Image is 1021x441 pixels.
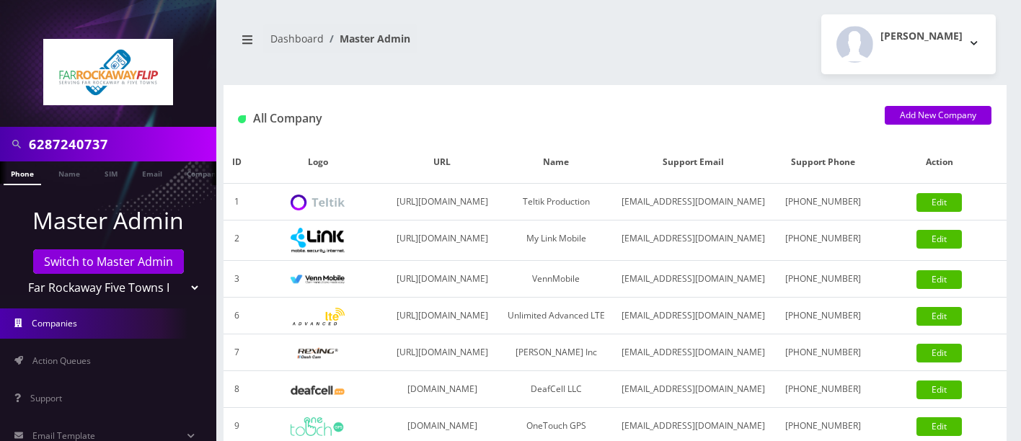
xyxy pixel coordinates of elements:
[238,115,246,123] img: All Company
[500,298,612,334] td: Unlimited Advanced LTE
[324,31,410,46] li: Master Admin
[385,141,500,184] th: URL
[612,220,774,261] td: [EMAIL_ADDRESS][DOMAIN_NAME]
[500,334,612,371] td: [PERSON_NAME] Inc
[32,317,77,329] span: Companies
[385,261,500,298] td: [URL][DOMAIN_NAME]
[872,141,1007,184] th: Action
[29,130,213,158] input: Search in Company
[916,307,962,326] a: Edit
[916,380,962,399] a: Edit
[250,141,385,184] th: Logo
[612,141,774,184] th: Support Email
[821,14,996,74] button: [PERSON_NAME]
[33,249,184,274] a: Switch to Master Admin
[224,220,250,261] td: 2
[612,334,774,371] td: [EMAIL_ADDRESS][DOMAIN_NAME]
[135,161,169,184] a: Email
[612,261,774,298] td: [EMAIL_ADDRESS][DOMAIN_NAME]
[885,106,991,125] a: Add New Company
[612,371,774,408] td: [EMAIL_ADDRESS][DOMAIN_NAME]
[291,308,345,326] img: Unlimited Advanced LTE
[291,347,345,360] img: Rexing Inc
[612,184,774,220] td: [EMAIL_ADDRESS][DOMAIN_NAME]
[4,161,41,185] a: Phone
[224,141,250,184] th: ID
[774,371,872,408] td: [PHONE_NUMBER]
[774,184,872,220] td: [PHONE_NUMBER]
[291,195,345,211] img: Teltik Production
[916,270,962,289] a: Edit
[774,220,872,261] td: [PHONE_NUMBER]
[51,161,87,184] a: Name
[238,112,863,125] h1: All Company
[224,184,250,220] td: 1
[916,193,962,212] a: Edit
[43,39,173,105] img: Far Rockaway Five Towns Flip
[224,261,250,298] td: 3
[224,334,250,371] td: 7
[385,184,500,220] td: [URL][DOMAIN_NAME]
[774,334,872,371] td: [PHONE_NUMBER]
[916,417,962,436] a: Edit
[500,141,612,184] th: Name
[385,298,500,334] td: [URL][DOMAIN_NAME]
[500,261,612,298] td: VennMobile
[916,230,962,249] a: Edit
[270,32,324,45] a: Dashboard
[385,334,500,371] td: [URL][DOMAIN_NAME]
[500,220,612,261] td: My Link Mobile
[500,184,612,220] td: Teltik Production
[774,141,872,184] th: Support Phone
[880,30,963,43] h2: [PERSON_NAME]
[180,161,228,184] a: Company
[774,261,872,298] td: [PHONE_NUMBER]
[234,24,604,65] nav: breadcrumb
[774,298,872,334] td: [PHONE_NUMBER]
[385,371,500,408] td: [DOMAIN_NAME]
[97,161,125,184] a: SIM
[291,275,345,285] img: VennMobile
[224,298,250,334] td: 6
[291,386,345,395] img: DeafCell LLC
[291,417,345,436] img: OneTouch GPS
[291,228,345,253] img: My Link Mobile
[30,392,62,404] span: Support
[612,298,774,334] td: [EMAIL_ADDRESS][DOMAIN_NAME]
[916,344,962,362] a: Edit
[224,371,250,408] td: 8
[385,220,500,261] td: [URL][DOMAIN_NAME]
[32,355,91,367] span: Action Queues
[500,371,612,408] td: DeafCell LLC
